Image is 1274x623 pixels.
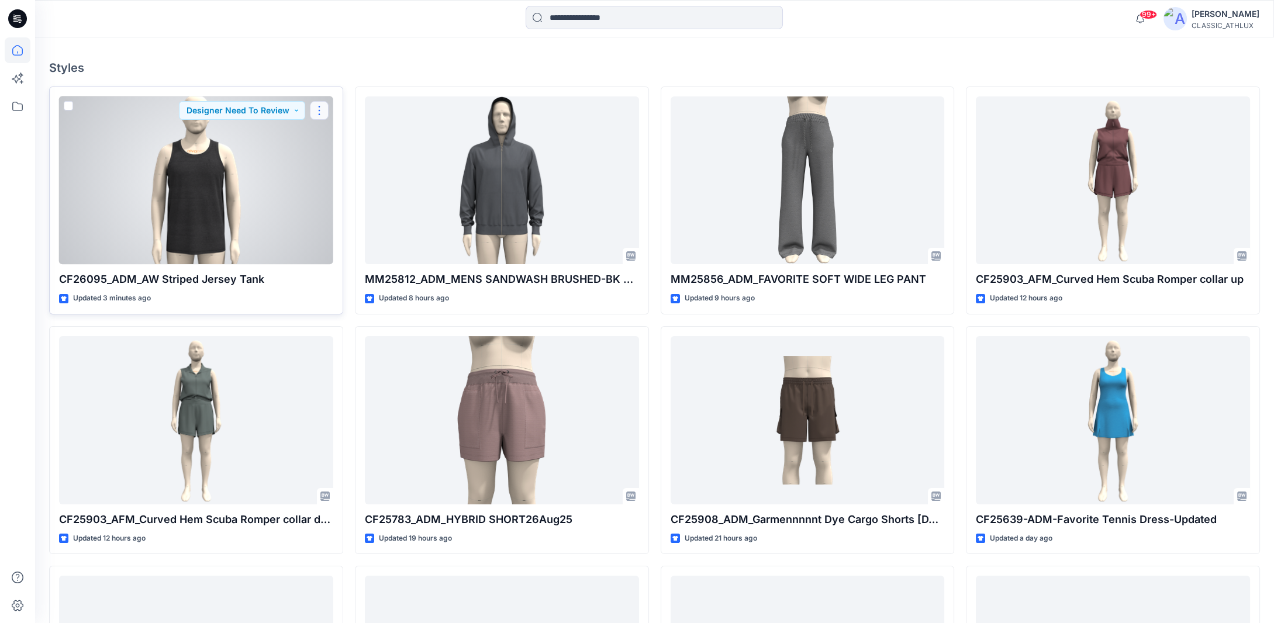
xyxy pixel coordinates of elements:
[976,271,1250,288] p: CF25903_AFM_Curved Hem Scuba Romper collar up
[976,96,1250,265] a: CF25903_AFM_Curved Hem Scuba Romper collar up
[990,292,1062,304] p: Updated 12 hours ago
[365,271,639,288] p: MM25812_ADM_MENS SANDWASH BRUSHED-BK FZ HOODIE
[49,61,1260,75] h4: Styles
[671,511,945,528] p: CF25908_ADM_Garmennnnnt Dye Cargo Shorts [DATE]
[1140,10,1157,19] span: 99+
[976,336,1250,504] a: CF25639-ADM-Favorite Tennis Dress-Updated
[990,532,1052,545] p: Updated a day ago
[1163,7,1187,30] img: avatar
[671,96,945,265] a: MM25856_ADM_FAVORITE SOFT WIDE LEG PANT
[671,271,945,288] p: MM25856_ADM_FAVORITE SOFT WIDE LEG PANT
[59,511,333,528] p: CF25903_AFM_Curved Hem Scuba Romper collar down
[1192,21,1259,30] div: CLASSIC_ATHLUX
[379,292,449,304] p: Updated 8 hours ago
[365,336,639,504] a: CF25783_ADM_HYBRID SHORT26Aug25
[59,96,333,265] a: CF26095_ADM_AW Striped Jersey Tank
[365,96,639,265] a: MM25812_ADM_MENS SANDWASH BRUSHED-BK FZ HOODIE
[379,532,452,545] p: Updated 19 hours ago
[59,271,333,288] p: CF26095_ADM_AW Striped Jersey Tank
[73,292,151,304] p: Updated 3 minutes ago
[685,532,757,545] p: Updated 21 hours ago
[59,336,333,504] a: CF25903_AFM_Curved Hem Scuba Romper collar down
[685,292,755,304] p: Updated 9 hours ago
[365,511,639,528] p: CF25783_ADM_HYBRID SHORT26Aug25
[976,511,1250,528] p: CF25639-ADM-Favorite Tennis Dress-Updated
[73,532,146,545] p: Updated 12 hours ago
[671,336,945,504] a: CF25908_ADM_Garmennnnnt Dye Cargo Shorts 28AUG25
[1192,7,1259,21] div: [PERSON_NAME]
